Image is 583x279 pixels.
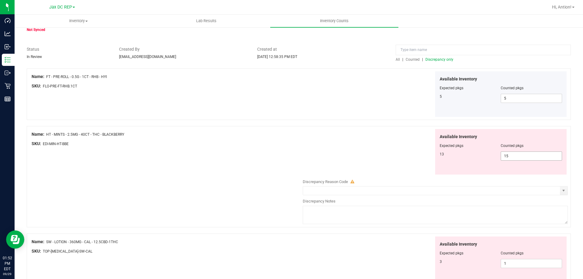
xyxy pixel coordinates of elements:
[312,18,357,24] span: Inventory Counts
[440,94,442,99] span: 5
[27,55,42,59] span: In Review
[440,76,477,82] span: Available Inventory
[46,75,107,79] span: FT - PRE-ROLL - 0.5G - 1CT - RHB - HYI
[5,70,11,76] inline-svg: Outbound
[15,15,142,27] a: Inventory
[270,15,398,27] a: Inventory Counts
[15,18,142,24] span: Inventory
[142,15,270,27] a: Lab Results
[422,57,423,62] span: |
[27,46,110,53] span: Status
[424,57,453,62] a: Discrepancy only
[5,44,11,50] inline-svg: Inbound
[257,46,387,53] span: Created at
[5,96,11,102] inline-svg: Reports
[440,144,463,148] span: Expected pkgs
[43,142,69,146] span: EDI-MIN-HT-BBE
[440,152,444,156] span: 13
[32,239,44,244] span: Name:
[440,134,477,140] span: Available Inventory
[6,230,24,249] iframe: Resource center
[303,198,568,204] div: Discrepancy Notes
[440,241,477,247] span: Available Inventory
[501,94,562,103] input: 5
[396,57,400,62] span: All
[5,31,11,37] inline-svg: Analytics
[552,5,571,9] span: Hi, Antion!
[440,260,442,264] span: 3
[404,57,422,62] a: Counted
[5,18,11,24] inline-svg: Dashboard
[303,179,348,184] span: Discrepancy Reason Code
[43,84,77,88] span: FLO-PRE-FT-RHB.1CT
[119,46,248,53] span: Created By
[32,249,41,253] span: SKU:
[49,5,72,10] span: Jax DC REP
[119,55,176,59] span: [EMAIL_ADDRESS][DOMAIN_NAME]
[43,249,92,253] span: TOP-[MEDICAL_DATA]-SW-CAL
[501,86,523,90] span: Counted pkgs
[32,132,44,137] span: Name:
[46,132,124,137] span: HT - MINTS - 2.5MG - 40CT - THC - BLACKBERRY
[501,259,562,268] input: 1
[560,186,568,195] span: select
[3,272,12,276] p: 09/29
[27,28,45,32] span: Not Synced
[5,83,11,89] inline-svg: Retail
[402,57,403,62] span: |
[440,251,463,255] span: Expected pkgs
[501,144,523,148] span: Counted pkgs
[406,57,420,62] span: Counted
[396,45,571,55] input: Type item name
[32,141,41,146] span: SKU:
[396,57,402,62] a: All
[440,86,463,90] span: Expected pkgs
[425,57,453,62] span: Discrepancy only
[5,57,11,63] inline-svg: Inventory
[501,251,523,255] span: Counted pkgs
[32,74,44,79] span: Name:
[257,55,297,59] span: [DATE] 12:58:35 PM EDT
[3,255,12,272] p: 01:52 PM EDT
[188,18,225,24] span: Lab Results
[32,83,41,88] span: SKU:
[46,240,118,244] span: SW - LOTION - 360MG - CAL - 12.5CBD-1THC
[501,152,562,160] input: 15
